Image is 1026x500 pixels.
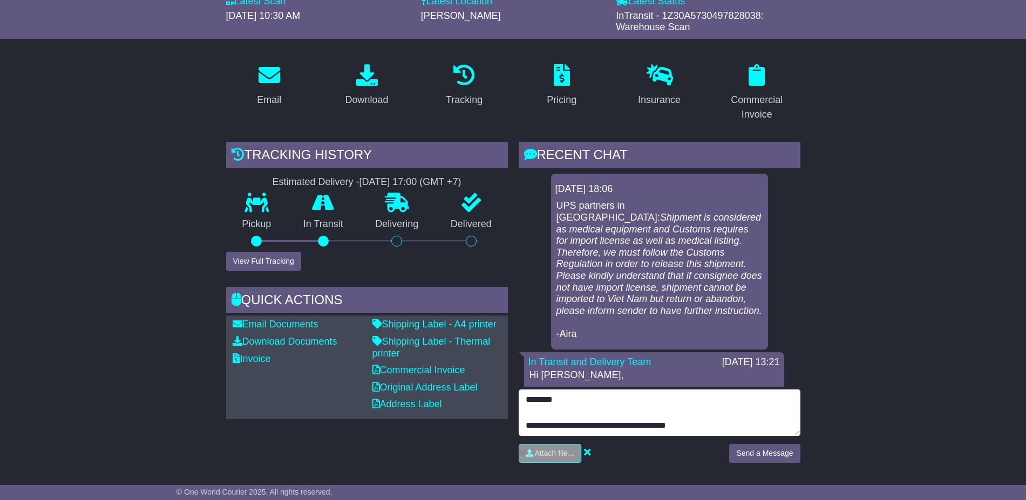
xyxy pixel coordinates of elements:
span: © One World Courier 2025. All rights reserved. [176,488,332,496]
p: UPS partners in [GEOGRAPHIC_DATA]: -Aira [556,200,763,340]
a: Pricing [540,60,583,111]
a: In Transit and Delivery Team [528,357,651,367]
div: [DATE] 18:06 [555,183,764,195]
div: RECENT CHAT [519,142,800,171]
a: Download Documents [233,336,337,347]
a: Email [250,60,288,111]
div: Quick Actions [226,287,508,316]
em: Shipment is considered as medical equipment and Customs requires for import license as well as me... [556,212,762,316]
div: Email [257,93,281,107]
div: Tracking history [226,142,508,171]
p: Hi [PERSON_NAME], [529,369,779,381]
a: Download [338,60,395,111]
button: View Full Tracking [226,252,301,271]
p: Delivered [434,218,508,230]
a: Shipping Label - A4 printer [372,319,497,330]
a: Address Label [372,399,442,409]
a: Original Address Label [372,382,478,393]
div: [DATE] 17:00 (GMT +7) [359,176,461,188]
a: Commercial Invoice [372,365,465,375]
p: In Transit [287,218,359,230]
a: Insurance [631,60,688,111]
a: Shipping Label - Thermal printer [372,336,491,359]
a: Invoice [233,353,271,364]
p: Delivering [359,218,435,230]
div: Pricing [547,93,576,107]
div: Insurance [638,93,681,107]
p: Pickup [226,218,288,230]
span: [PERSON_NAME] [421,10,501,21]
a: Email Documents [233,319,318,330]
div: Download [345,93,388,107]
a: Tracking [439,60,490,111]
span: [DATE] 10:30 AM [226,10,301,21]
div: Estimated Delivery - [226,176,508,188]
p: We will inform UPS and keep you ipdated. [529,387,779,399]
button: Send a Message [729,444,800,463]
div: Commercial Invoice [721,93,793,122]
div: Tracking [446,93,483,107]
div: [DATE] 13:21 [722,357,780,368]
a: Commercial Invoice [714,60,800,126]
span: InTransit - 1Z30A5730497828038: Warehouse Scan [616,10,764,33]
